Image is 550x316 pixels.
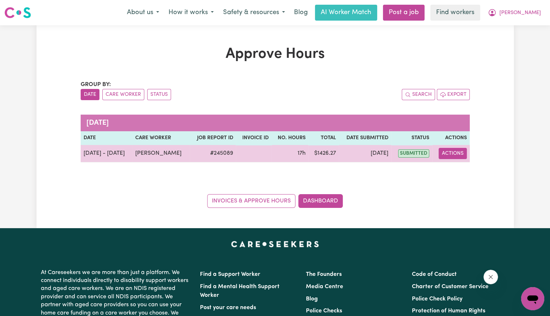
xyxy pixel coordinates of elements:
a: Blog [306,296,318,302]
a: Blog [290,5,312,21]
td: # 245089 [190,145,236,162]
caption: [DATE] [81,115,470,131]
th: Status [391,131,432,145]
td: [DATE] - [DATE] [81,145,132,162]
a: Protection of Human Rights [412,308,485,314]
span: Need any help? [4,5,44,11]
button: Safety & resources [218,5,290,20]
button: sort invoices by paid status [147,89,171,100]
button: sort invoices by care worker [102,89,144,100]
h1: Approve Hours [81,46,470,63]
button: About us [122,5,164,20]
th: No. Hours [272,131,309,145]
button: Export [437,89,470,100]
span: Group by: [81,82,111,87]
img: Careseekers logo [4,6,31,19]
a: Media Centre [306,284,343,290]
a: Find a Support Worker [200,272,260,277]
a: Careseekers logo [4,4,31,21]
th: Date Submitted [339,131,392,145]
button: Search [402,89,435,100]
a: Code of Conduct [412,272,457,277]
a: The Founders [306,272,342,277]
td: [PERSON_NAME] [132,145,190,162]
th: Care worker [132,131,190,145]
th: Total [308,131,339,145]
a: Find a Mental Health Support Worker [200,284,280,298]
td: $ 1426.27 [308,145,339,162]
th: Date [81,131,132,145]
button: sort invoices by date [81,89,99,100]
iframe: Button to launch messaging window [521,287,544,310]
span: [PERSON_NAME] [499,9,541,17]
a: Invoices & Approve Hours [207,194,295,208]
button: My Account [483,5,546,20]
a: Find workers [430,5,480,21]
button: Actions [439,148,467,159]
a: Dashboard [298,194,343,208]
a: Post a job [383,5,425,21]
a: Police Check Policy [412,296,462,302]
th: Invoice ID [236,131,271,145]
th: Job Report ID [190,131,236,145]
iframe: Close message [483,270,498,284]
a: Post your care needs [200,305,256,311]
td: [DATE] [339,145,392,162]
span: submitted [398,149,429,158]
button: How it works [164,5,218,20]
a: Careseekers home page [231,241,319,247]
a: Police Checks [306,308,342,314]
a: Charter of Customer Service [412,284,489,290]
a: AI Worker Match [315,5,377,21]
th: Actions [432,131,470,145]
span: 17 hours [298,150,306,156]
